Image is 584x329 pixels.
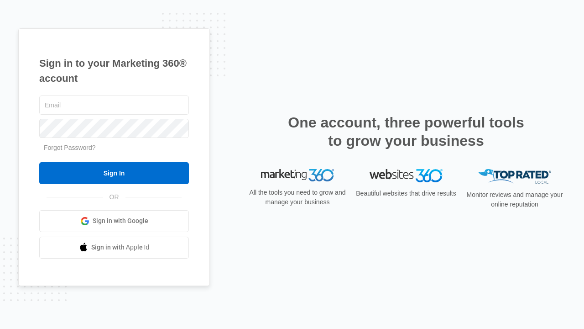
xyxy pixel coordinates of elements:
[464,190,566,209] p: Monitor reviews and manage your online reputation
[39,237,189,259] a: Sign in with Apple Id
[261,169,334,182] img: Marketing 360
[39,210,189,232] a: Sign in with Google
[246,188,349,207] p: All the tools you need to grow and manage your business
[91,243,150,252] span: Sign in with Apple Id
[93,216,148,226] span: Sign in with Google
[478,169,551,184] img: Top Rated Local
[285,113,527,150] h2: One account, three powerful tools to grow your business
[103,192,125,202] span: OR
[44,144,96,151] a: Forgot Password?
[39,96,189,115] input: Email
[39,56,189,86] h1: Sign in to your Marketing 360® account
[39,162,189,184] input: Sign In
[370,169,443,182] img: Websites 360
[355,189,457,198] p: Beautiful websites that drive results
